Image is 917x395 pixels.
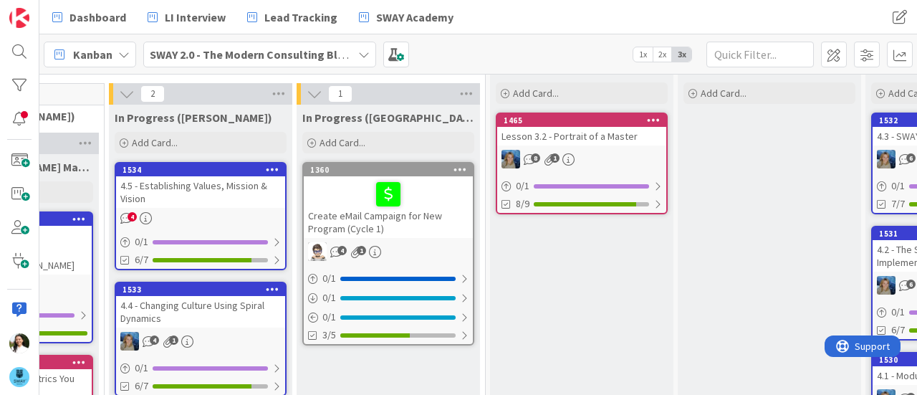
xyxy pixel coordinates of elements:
[497,150,666,168] div: MA
[328,85,352,103] span: 1
[9,8,29,28] img: Visit kanbanzone.com
[69,9,126,26] span: Dashboard
[504,115,666,125] div: 1465
[116,359,285,377] div: 0/1
[115,162,287,270] a: 15344.5 - Establishing Values, Mission & Vision0/16/7
[550,153,560,163] span: 1
[322,290,336,305] span: 0 / 1
[496,113,668,214] a: 1465Lesson 3.2 - Portrait of a MasterMA0/18/9
[116,176,285,208] div: 4.5 - Establishing Values, Mission & Vision
[672,47,691,62] span: 3x
[120,332,139,351] img: MA
[116,296,285,328] div: 4.4 - Changing Culture Using Spiral Dynamics
[123,165,285,175] div: 1534
[701,87,746,100] span: Add Card...
[132,136,178,149] span: Add Card...
[376,9,453,26] span: SWAY Academy
[906,153,916,163] span: 6
[877,276,896,295] img: MA
[633,47,653,62] span: 1x
[516,179,529,194] span: 0 / 1
[653,47,672,62] span: 2x
[135,234,148,249] span: 0 / 1
[891,305,905,320] span: 0 / 1
[135,252,148,267] span: 6/7
[150,335,159,345] span: 4
[264,9,337,26] span: Lead Tracking
[357,246,366,255] span: 1
[304,308,473,326] div: 0/1
[135,379,148,394] span: 6/7
[891,323,905,338] span: 6/7
[9,367,29,387] img: avatar
[513,87,559,100] span: Add Card...
[150,47,375,62] b: SWAY 2.0 - The Modern Consulting Blueprint
[531,153,540,163] span: 8
[115,110,272,125] span: In Progress (Fike)
[123,285,285,295] div: 1533
[116,283,285,296] div: 1533
[116,163,285,176] div: 1534
[116,332,285,351] div: MA
[169,335,178,345] span: 1
[891,179,905,194] span: 0 / 1
[139,4,234,30] a: LI Interview
[877,150,896,168] img: MA
[304,270,473,287] div: 0/1
[116,233,285,251] div: 0/1
[165,9,226,26] span: LI Interview
[310,165,473,175] div: 1360
[497,114,666,127] div: 1465
[322,271,336,286] span: 0 / 1
[497,127,666,146] div: Lesson 3.2 - Portrait of a Master
[706,42,814,67] input: Quick Filter...
[9,333,29,353] img: AK
[302,110,474,125] span: In Progress (Tana)
[337,246,347,255] span: 4
[44,4,135,30] a: Dashboard
[497,177,666,195] div: 0/1
[304,163,473,238] div: 1360Create eMail Campaign for New Program (Cycle 1)
[304,176,473,238] div: Create eMail Campaign for New Program (Cycle 1)
[140,85,165,103] span: 2
[304,163,473,176] div: 1360
[304,242,473,261] div: TP
[116,163,285,208] div: 15344.5 - Establishing Values, Mission & Vision
[308,242,327,261] img: TP
[320,136,365,149] span: Add Card...
[322,328,336,343] span: 3/5
[73,46,112,63] span: Kanban
[128,212,137,222] span: 4
[304,289,473,307] div: 0/1
[239,4,346,30] a: Lead Tracking
[116,283,285,328] div: 15334.4 - Changing Culture Using Spiral Dynamics
[891,196,905,211] span: 7/7
[322,310,336,325] span: 0 / 1
[516,196,529,211] span: 8/9
[350,4,462,30] a: SWAY Academy
[501,150,520,168] img: MA
[906,280,916,289] span: 6
[302,162,474,346] a: 1360Create eMail Campaign for New Program (Cycle 1)TP0/10/10/13/5
[135,361,148,376] span: 0 / 1
[497,114,666,146] div: 1465Lesson 3.2 - Portrait of a Master
[30,2,65,19] span: Support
